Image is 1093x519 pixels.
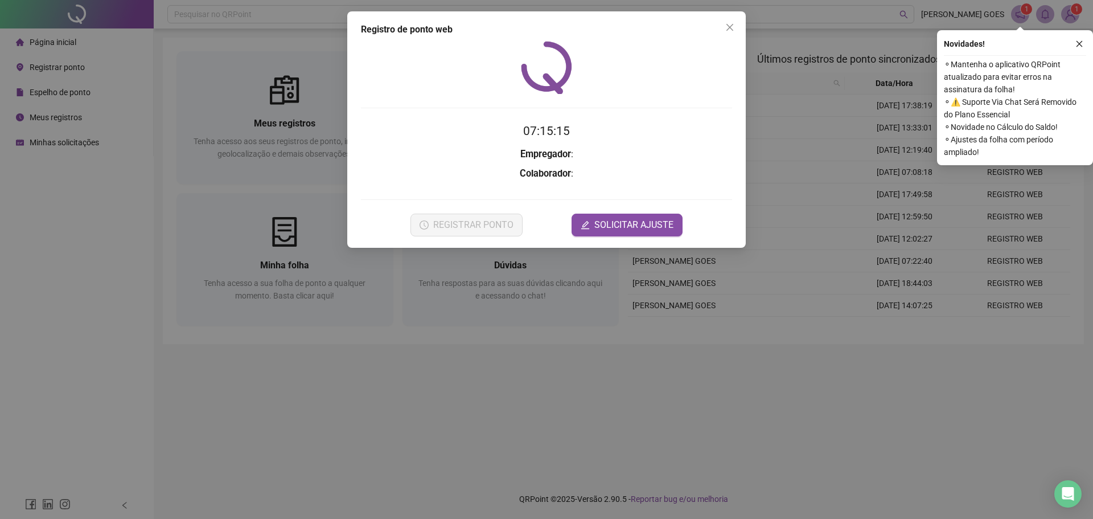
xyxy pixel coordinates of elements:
[520,168,571,179] strong: Colaborador
[361,23,732,36] div: Registro de ponto web
[581,220,590,230] span: edit
[944,121,1086,133] span: ⚬ Novidade no Cálculo do Saldo!
[361,166,732,181] h3: :
[521,41,572,94] img: QRPoint
[721,18,739,36] button: Close
[944,133,1086,158] span: ⚬ Ajustes da folha com período ampliado!
[410,214,523,236] button: REGISTRAR PONTO
[1054,480,1082,508] div: Open Intercom Messenger
[523,124,570,138] time: 07:15:15
[520,149,571,160] strong: Empregador
[361,147,732,162] h3: :
[1075,40,1083,48] span: close
[944,58,1086,96] span: ⚬ Mantenha o aplicativo QRPoint atualizado para evitar erros na assinatura da folha!
[725,23,734,32] span: close
[944,96,1086,121] span: ⚬ ⚠️ Suporte Via Chat Será Removido do Plano Essencial
[944,38,985,50] span: Novidades !
[572,214,683,236] button: editSOLICITAR AJUSTE
[594,218,673,232] span: SOLICITAR AJUSTE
